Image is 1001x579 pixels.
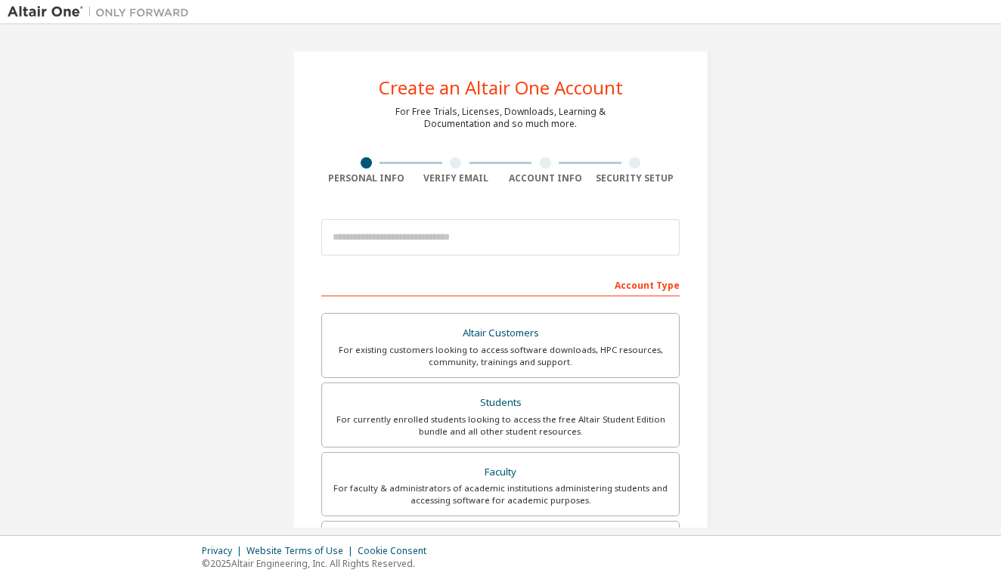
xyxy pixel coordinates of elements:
div: For Free Trials, Licenses, Downloads, Learning & Documentation and so much more. [395,106,606,130]
div: For faculty & administrators of academic institutions administering students and accessing softwa... [331,482,670,506]
div: Cookie Consent [358,545,435,557]
div: Faculty [331,462,670,483]
div: Personal Info [321,172,411,184]
div: Verify Email [411,172,501,184]
div: Students [331,392,670,413]
div: Privacy [202,545,246,557]
img: Altair One [8,5,197,20]
div: For existing customers looking to access software downloads, HPC resources, community, trainings ... [331,344,670,368]
div: For currently enrolled students looking to access the free Altair Student Edition bundle and all ... [331,413,670,438]
div: Website Terms of Use [246,545,358,557]
p: © 2025 Altair Engineering, Inc. All Rights Reserved. [202,557,435,570]
div: Create an Altair One Account [379,79,623,97]
div: Account Type [321,272,680,296]
div: Account Info [500,172,590,184]
div: Altair Customers [331,323,670,344]
div: Security Setup [590,172,680,184]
